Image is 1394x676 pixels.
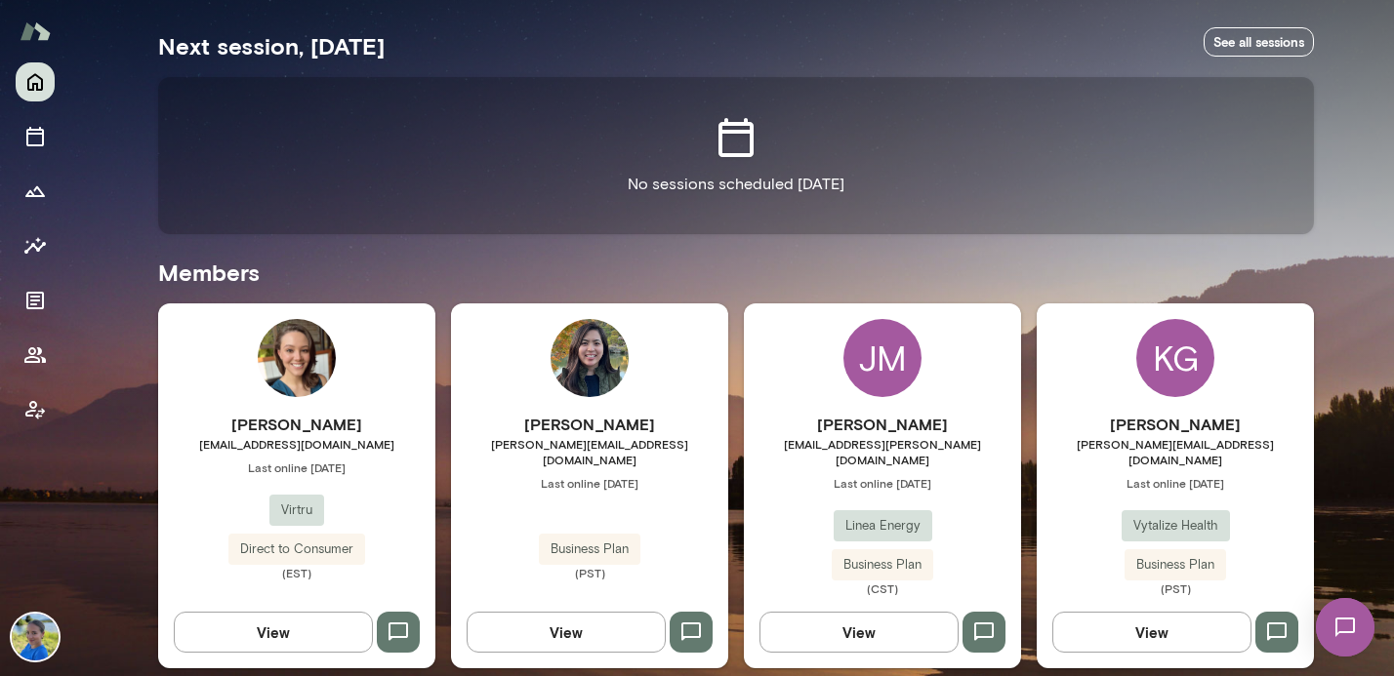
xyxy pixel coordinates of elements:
[158,565,435,580] span: (EST)
[551,319,629,397] img: Kimberly Yao
[451,475,728,491] span: Last online [DATE]
[759,612,959,653] button: View
[628,173,844,196] p: No sessions scheduled [DATE]
[16,336,55,375] button: Members
[843,319,922,397] div: JM
[12,614,59,660] img: Lauren Gambee
[16,172,55,211] button: Growth Plan
[1122,516,1230,536] span: Vytalize Health
[834,516,932,536] span: Linea Energy
[228,539,365,559] span: Direct to Consumer
[269,500,324,520] span: Virtru
[16,281,55,320] button: Documents
[1136,319,1214,397] div: KG
[16,62,55,101] button: Home
[20,13,51,50] img: Mento
[451,565,728,580] span: (PST)
[1037,580,1314,596] span: (PST)
[744,475,1021,491] span: Last online [DATE]
[158,30,385,61] h5: Next session, [DATE]
[1037,475,1314,491] span: Last online [DATE]
[1204,27,1314,58] a: See all sessions
[174,612,373,653] button: View
[1037,436,1314,467] span: [PERSON_NAME][EMAIL_ADDRESS][DOMAIN_NAME]
[158,257,1314,288] h5: Members
[539,539,640,559] span: Business Plan
[16,390,55,429] button: Client app
[1037,413,1314,436] h6: [PERSON_NAME]
[258,319,336,397] img: Laurel Stonebraker
[467,612,666,653] button: View
[158,436,435,452] span: [EMAIL_ADDRESS][DOMAIN_NAME]
[158,459,435,475] span: Last online [DATE]
[1125,555,1226,575] span: Business Plan
[744,413,1021,436] h6: [PERSON_NAME]
[744,436,1021,467] span: [EMAIL_ADDRESS][PERSON_NAME][DOMAIN_NAME]
[1052,612,1251,653] button: View
[16,226,55,265] button: Insights
[451,413,728,436] h6: [PERSON_NAME]
[451,436,728,467] span: [PERSON_NAME][EMAIL_ADDRESS][DOMAIN_NAME]
[744,580,1021,596] span: (CST)
[158,413,435,436] h6: [PERSON_NAME]
[16,117,55,156] button: Sessions
[832,555,933,575] span: Business Plan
